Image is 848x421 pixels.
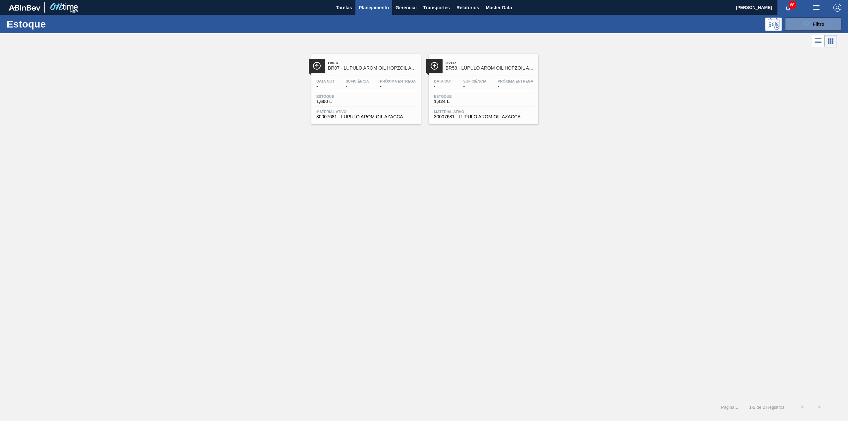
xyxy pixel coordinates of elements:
[313,62,321,70] img: Ícone
[434,84,452,89] span: -
[328,66,417,71] span: BR07 - LÚPULO AROM OIL HOPZOIL AZACCA
[345,79,369,83] span: Suficiência
[456,4,479,12] span: Relatórios
[434,79,452,83] span: Data out
[498,84,533,89] span: -
[748,405,784,410] span: 1 - 2 de 2 Registros
[463,84,486,89] span: -
[434,94,480,98] span: Estoque
[434,99,480,104] span: 1,424 L
[380,84,416,89] span: -
[812,35,824,47] div: Visão em Lista
[316,99,363,104] span: 1,600 L
[359,4,389,12] span: Planejamento
[812,4,820,12] img: userActions
[328,61,417,65] span: Over
[396,4,417,12] span: Gerencial
[463,79,486,83] span: Suficiência
[316,79,335,83] span: Data out
[811,399,827,415] button: >
[785,18,841,31] button: Filtro
[316,84,335,89] span: -
[721,405,738,410] span: Página : 1
[446,66,535,71] span: BR53 - LÚPULO AROM OIL HOPZOIL AZACCA
[9,5,40,11] img: TNhmsLtSVTkK8tSr43FrP2fwEKptu5GPRR3wAAAABJRU5ErkJggg==
[7,20,110,28] h1: Estoque
[380,79,416,83] span: Próxima Entrega
[486,4,512,12] span: Master Data
[430,62,439,70] img: Ícone
[824,35,837,47] div: Visão em Cards
[434,110,533,114] span: Material ativo
[777,3,799,12] button: Notificações
[316,94,363,98] span: Estoque
[833,4,841,12] img: Logout
[424,49,542,124] a: ÍconeOverBR53 - LÚPULO AROM OIL HOPZOIL AZACCAData out-Suficiência-Próxima Entrega-Estoque1,424 L...
[498,79,533,83] span: Próxima Entrega
[316,110,416,114] span: Material ativo
[813,22,824,27] span: Filtro
[345,84,369,89] span: -
[423,4,450,12] span: Transportes
[765,18,782,31] div: Pogramando: nenhum usuário selecionado
[336,4,352,12] span: Tarefas
[789,1,796,9] span: 68
[434,114,533,119] span: 30007681 - LUPULO AROM OIL AZACCA
[306,49,424,124] a: ÍconeOverBR07 - LÚPULO AROM OIL HOPZOIL AZACCAData out-Suficiência-Próxima Entrega-Estoque1,600 L...
[794,399,811,415] button: <
[446,61,535,65] span: Over
[316,114,416,119] span: 30007681 - LUPULO AROM OIL AZACCA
